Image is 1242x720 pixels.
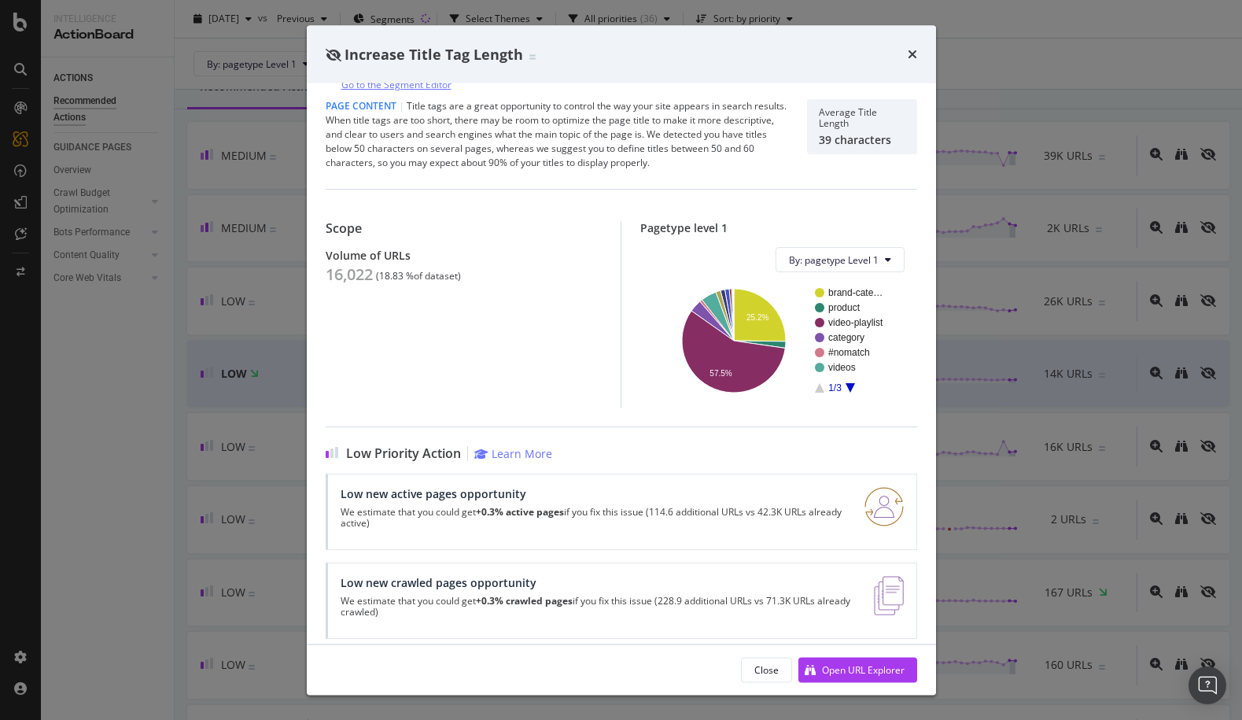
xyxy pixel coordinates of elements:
div: eye-slash [326,48,341,61]
p: We estimate that you could get if you fix this issue (114.6 additional URLs vs 42.3K URLs already... [341,507,846,529]
div: Learn More [492,446,552,461]
a: Learn More [474,446,552,461]
strong: +0.3% active pages [476,505,564,519]
text: videos [828,362,856,373]
p: We estimate that you could get if you fix this issue (228.9 additional URLs vs 71.3K URLs already... [341,596,856,618]
button: Close [741,657,792,682]
div: Scope [326,221,603,236]
text: category [828,332,864,343]
span: Increase Title Tag Length [345,44,523,63]
span: | [399,99,404,113]
text: video-playlist [828,317,883,328]
text: #nomatch [828,347,870,358]
span: By: pagetype Level 1 [789,253,879,266]
div: Low new crawled pages opportunity [341,576,856,589]
div: Volume of URLs [326,249,603,262]
strong: +0.3% crawled pages [476,594,573,607]
div: times [908,44,917,65]
text: product [828,302,861,313]
div: 16,022 [326,265,373,284]
text: brand-cate… [828,287,883,298]
text: 1/3 [828,382,842,393]
text: 25.2% [746,313,768,322]
text: 57.5% [709,369,732,378]
div: Close [754,663,779,676]
img: Equal [529,54,536,59]
span: Low Priority Action [346,446,461,461]
div: 39 characters [819,133,905,146]
div: Pagetype level 1 [640,221,917,234]
span: Page Content [326,99,396,113]
img: RO06QsNG.png [864,487,904,526]
div: Open Intercom Messenger [1189,666,1226,704]
div: modal [307,25,936,695]
button: Open URL Explorer [798,657,917,682]
div: Title tags are a great opportunity to control the way your site appears in search results. When t... [326,99,788,170]
div: Low new active pages opportunity [341,487,846,500]
button: By: pagetype Level 1 [776,247,905,272]
div: Open URL Explorer [822,663,905,676]
div: ( 18.83 % of dataset ) [376,271,461,282]
img: e5DMFwAAAABJRU5ErkJggg== [874,576,903,615]
svg: A chart. [653,285,898,395]
a: Go to the Segment Editor [341,76,451,93]
div: Average Title Length [819,107,905,129]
